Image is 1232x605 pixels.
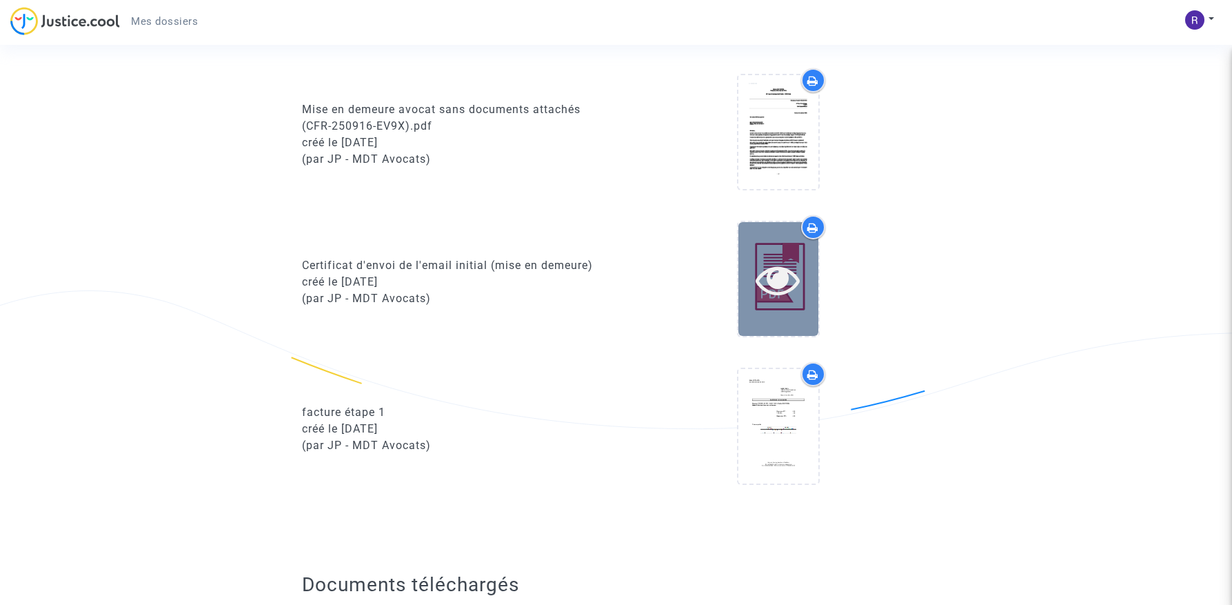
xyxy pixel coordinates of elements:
[302,290,606,307] div: (par JP - MDT Avocats)
[302,274,606,290] div: créé le [DATE]
[302,151,606,168] div: (par JP - MDT Avocats)
[302,421,606,437] div: créé le [DATE]
[302,404,606,421] div: facture étape 1
[302,135,606,151] div: créé le [DATE]
[302,101,606,135] div: Mise en demeure avocat sans documents attachés (CFR-250916-EV9X).pdf
[302,257,606,274] div: Certificat d'envoi de l'email initial (mise en demeure)
[120,11,209,32] a: Mes dossiers
[131,15,198,28] span: Mes dossiers
[1185,10,1204,30] img: ACg8ocJvt_8Pswt3tJqs4mXYYjOGlVcWuM4UY9fJi0Ej-o0OmgE6GQ=s96-c
[302,437,606,454] div: (par JP - MDT Avocats)
[302,573,930,597] h2: Documents téléchargés
[10,7,120,35] img: jc-logo.svg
